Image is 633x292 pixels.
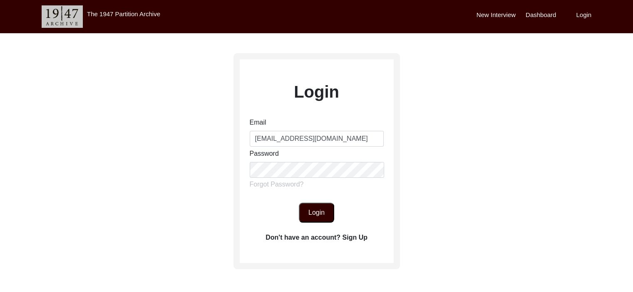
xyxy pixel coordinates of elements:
[250,149,279,159] label: Password
[250,118,266,128] label: Email
[477,10,516,20] label: New Interview
[266,233,367,243] label: Don't have an account? Sign Up
[299,203,334,223] button: Login
[250,179,304,189] label: Forgot Password?
[526,10,556,20] label: Dashboard
[87,10,160,17] label: The 1947 Partition Archive
[42,5,83,28] img: header-logo.png
[294,79,339,104] label: Login
[576,10,591,20] label: Login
